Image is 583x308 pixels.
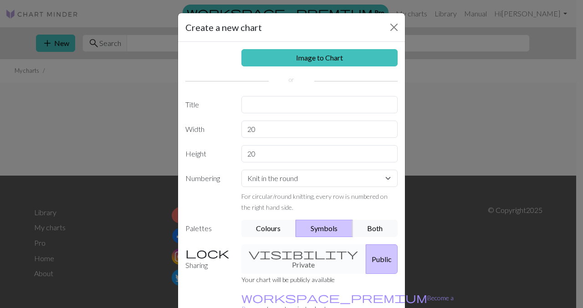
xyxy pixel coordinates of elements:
label: Height [180,145,236,162]
label: Numbering [180,170,236,212]
button: Public [366,244,398,274]
span: workspace_premium [241,291,427,304]
label: Palettes [180,220,236,237]
button: Colours [241,220,297,237]
button: Close [387,20,401,35]
label: Sharing [180,244,236,274]
button: Symbols [296,220,353,237]
a: Image to Chart [241,49,398,66]
label: Width [180,121,236,138]
small: Your chart will be publicly available [241,276,335,283]
label: Title [180,96,236,113]
small: For circular/round knitting, every row is numbered on the right hand side. [241,192,388,211]
button: Both [353,220,398,237]
h5: Create a new chart [185,20,262,34]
